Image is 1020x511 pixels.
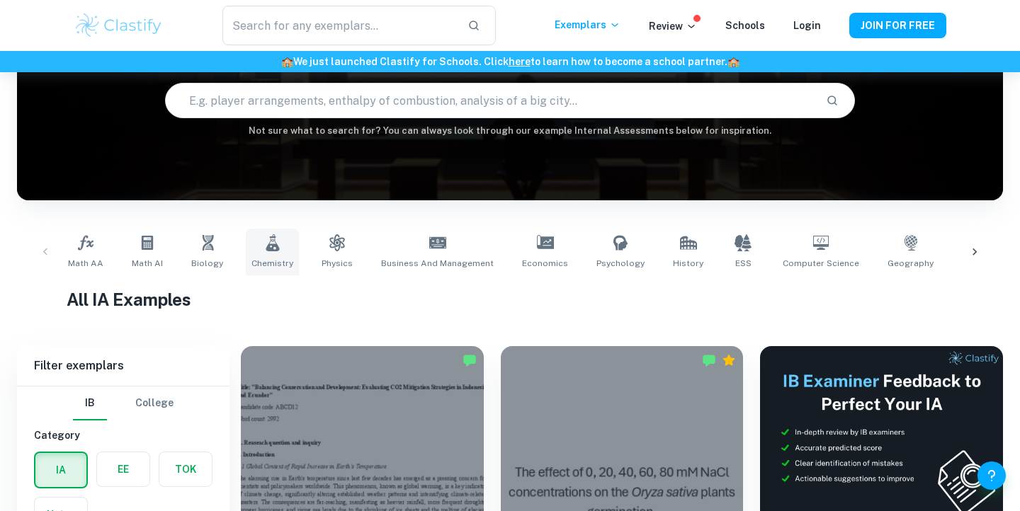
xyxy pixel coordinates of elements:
[888,257,934,270] span: Geography
[509,56,531,67] a: here
[596,257,645,270] span: Psychology
[522,257,568,270] span: Economics
[159,452,212,486] button: TOK
[463,353,477,367] img: Marked
[68,257,103,270] span: Math AA
[322,257,353,270] span: Physics
[222,6,456,45] input: Search for any exemplars...
[132,257,163,270] span: Math AI
[783,257,859,270] span: Computer Science
[281,56,293,67] span: 🏫
[97,452,149,486] button: EE
[34,427,212,443] h6: Category
[17,346,229,386] h6: Filter exemplars
[3,54,1017,69] h6: We just launched Clastify for Schools. Click to learn how to become a school partner.
[74,11,164,40] img: Clastify logo
[735,257,752,270] span: ESS
[555,17,620,33] p: Exemplars
[673,257,703,270] span: History
[73,386,107,420] button: IB
[722,353,736,367] div: Premium
[820,88,844,113] button: Search
[35,453,86,487] button: IA
[381,257,494,270] span: Business and Management
[725,20,765,31] a: Schools
[649,18,697,34] p: Review
[849,13,946,38] button: JOIN FOR FREE
[793,20,821,31] a: Login
[977,461,1006,490] button: Help and Feedback
[727,56,739,67] span: 🏫
[67,287,954,312] h1: All IA Examples
[73,386,174,420] div: Filter type choice
[702,353,716,367] img: Marked
[135,386,174,420] button: College
[17,124,1003,138] h6: Not sure what to search for? You can always look through our example Internal Assessments below f...
[191,257,223,270] span: Biology
[166,81,815,120] input: E.g. player arrangements, enthalpy of combustion, analysis of a big city...
[251,257,293,270] span: Chemistry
